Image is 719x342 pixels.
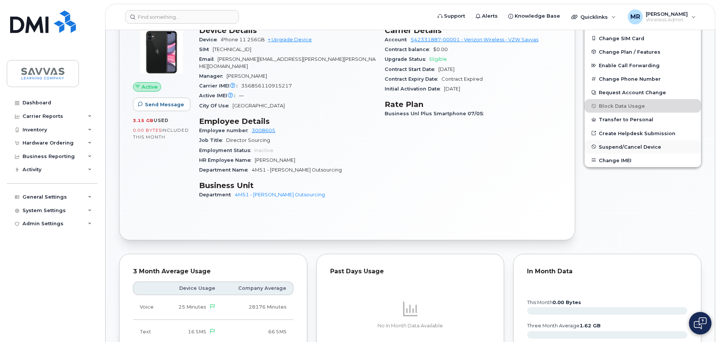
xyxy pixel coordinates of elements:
button: Change Phone Number [585,72,701,86]
p: No In Month Data Available [330,322,491,329]
td: Voice [133,295,165,319]
th: Company Average [222,282,293,295]
span: $0.00 [433,47,448,52]
a: Alerts [470,9,503,24]
span: [PERSON_NAME][EMAIL_ADDRESS][PERSON_NAME][PERSON_NAME][DOMAIN_NAME] [199,56,376,69]
text: this month [527,300,581,305]
tspan: 0.00 Bytes [553,300,581,305]
span: Director Sourcing [226,137,270,143]
span: Manager [199,73,227,79]
span: Employment Status [199,148,254,153]
span: SIM [199,47,213,52]
span: Enable Call Forwarding [599,63,660,68]
span: used [154,118,169,123]
span: [DATE] [444,86,460,92]
span: HR Employee Name [199,157,255,163]
span: [GEOGRAPHIC_DATA] [233,103,285,108]
span: Carrier IMEI [199,83,241,89]
span: Contract Expiry Date [385,76,441,82]
span: Upgrade Status [385,56,429,62]
span: iPhone 11 256GB [221,37,265,42]
div: Magali Ramirez-Sanchez [622,9,701,24]
span: Account [385,37,411,42]
span: Job Title [199,137,226,143]
span: 3.15 GB [133,118,154,123]
tspan: 1.62 GB [580,323,601,328]
span: Device [199,37,221,42]
span: [PERSON_NAME] [646,11,688,17]
span: Initial Activation Date [385,86,444,92]
button: Enable Call Forwarding [585,59,701,72]
span: [DATE] [438,66,455,72]
span: Knowledge Base [515,12,560,20]
span: Suspend/Cancel Device [599,144,661,149]
button: Send Message [133,98,190,111]
div: Quicklinks [566,9,621,24]
span: Contract balance [385,47,433,52]
span: Active IMEI [199,93,239,98]
button: Change Plan / Features [585,45,701,59]
th: Device Usage [165,282,222,295]
span: [TECHNICAL_ID] [213,47,251,52]
h3: Device Details [199,26,376,35]
div: 3 Month Average Usage [133,268,293,275]
span: 16 SMS [188,329,206,334]
span: Active [142,83,158,90]
span: Contract Start Date [385,66,438,72]
span: [PERSON_NAME] [227,73,267,79]
button: Block Data Usage [585,99,701,113]
button: Transfer to Personal [585,113,701,126]
span: City Of Use [199,103,233,108]
span: Eligible [429,56,447,62]
span: MR [630,12,640,21]
span: Support [444,12,465,20]
span: Inactive [254,148,273,153]
button: Request Account Change [585,86,701,99]
span: Wireless Admin [646,17,688,23]
span: included this month [133,127,189,140]
h3: Rate Plan [385,100,561,109]
a: Knowledge Base [503,9,565,24]
a: Create Helpdesk Submission [585,127,701,140]
img: iPhone_11.jpg [139,30,184,75]
div: Past Days Usage [330,268,491,275]
a: 3008605 [252,128,275,133]
span: Department [199,192,235,197]
h3: Carrier Details [385,26,561,35]
span: Alerts [482,12,498,20]
h3: Business Unit [199,181,376,190]
div: In Month Data [527,268,687,275]
span: 4M51 - [PERSON_NAME] Outsourcing [252,167,342,173]
button: Change IMEI [585,154,701,167]
a: Support [432,9,470,24]
span: Department Name [199,167,252,173]
img: Open chat [694,317,707,329]
h3: Employee Details [199,117,376,126]
span: Quicklinks [580,14,608,20]
span: 25 Minutes [178,304,206,310]
span: Contract Expired [441,76,483,82]
a: 4M51 - [PERSON_NAME] Outsourcing [235,192,325,197]
span: Employee number [199,128,252,133]
span: Business Unl Plus Smartphone 07/05 [385,111,487,116]
span: 356856110915217 [241,83,292,89]
input: Find something... [125,10,239,24]
button: Change SIM Card [585,32,701,45]
a: + Upgrade Device [268,37,312,42]
text: three month average [527,323,601,328]
span: Send Message [145,101,184,108]
span: Change Plan / Features [599,49,660,54]
span: — [239,93,244,98]
span: 0.00 Bytes [133,128,162,133]
span: [PERSON_NAME] [255,157,295,163]
button: Suspend/Cancel Device [585,140,701,154]
td: 28176 Minutes [222,295,293,319]
span: Email [199,56,218,62]
a: 542331887-00001 - Verizon Wireless - VZW Savvas [411,37,538,42]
